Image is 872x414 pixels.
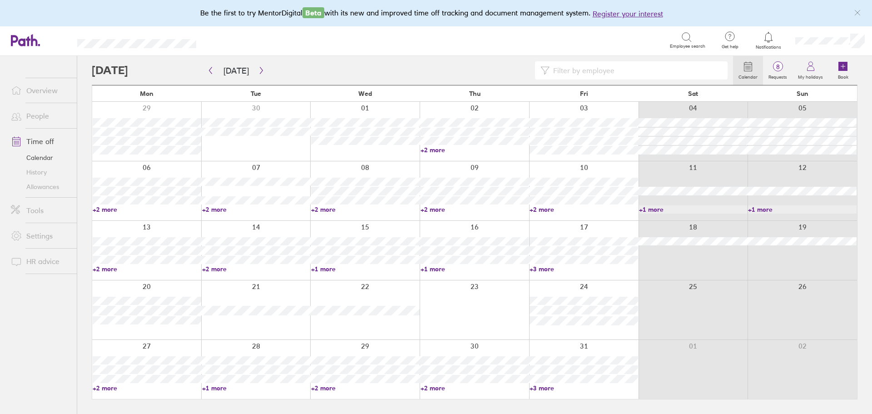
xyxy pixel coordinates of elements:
[202,265,311,273] a: +2 more
[421,384,529,392] a: +2 more
[202,384,311,392] a: +1 more
[216,63,256,78] button: [DATE]
[593,8,663,19] button: Register your interest
[733,72,763,80] label: Calendar
[200,7,672,19] div: Be the first to try MentorDigital with its new and improved time off tracking and document manage...
[754,45,783,50] span: Notifications
[4,227,77,245] a: Settings
[311,384,420,392] a: +2 more
[469,90,481,97] span: Thu
[302,7,324,18] span: Beta
[93,205,201,214] a: +2 more
[4,201,77,219] a: Tools
[530,205,638,214] a: +2 more
[639,205,748,214] a: +1 more
[4,150,77,165] a: Calendar
[793,72,828,80] label: My holidays
[715,44,745,50] span: Get help
[733,56,763,85] a: Calendar
[580,90,588,97] span: Fri
[221,36,244,44] div: Search
[828,56,857,85] a: Book
[763,56,793,85] a: 8Requests
[748,205,857,214] a: +1 more
[550,62,722,79] input: Filter by employee
[4,107,77,125] a: People
[670,44,705,49] span: Employee search
[4,132,77,150] a: Time off
[530,265,638,273] a: +3 more
[4,252,77,270] a: HR advice
[358,90,372,97] span: Wed
[797,90,808,97] span: Sun
[4,180,77,194] a: Allowances
[421,146,529,154] a: +2 more
[251,90,261,97] span: Tue
[754,31,783,50] a: Notifications
[140,90,154,97] span: Mon
[421,265,529,273] a: +1 more
[202,205,311,214] a: +2 more
[4,81,77,100] a: Overview
[793,56,828,85] a: My holidays
[688,90,698,97] span: Sat
[311,205,420,214] a: +2 more
[311,265,420,273] a: +1 more
[4,165,77,180] a: History
[421,205,529,214] a: +2 more
[93,265,201,273] a: +2 more
[763,63,793,70] span: 8
[93,384,201,392] a: +2 more
[530,384,638,392] a: +3 more
[832,72,854,80] label: Book
[763,72,793,80] label: Requests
